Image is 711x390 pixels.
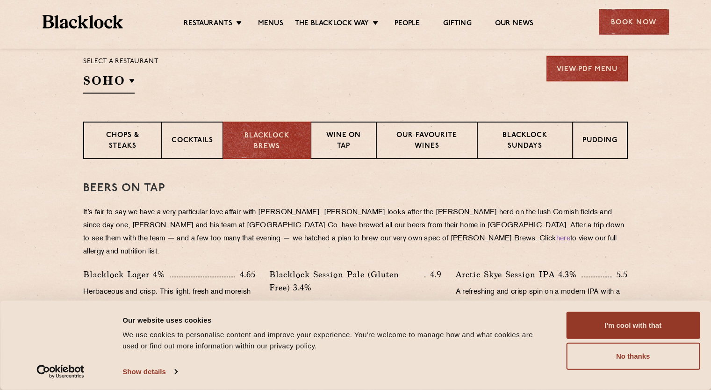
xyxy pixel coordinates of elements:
[43,15,123,29] img: BL_Textured_Logo-footer-cropped.svg
[235,268,255,281] p: 4.65
[184,19,232,29] a: Restaurants
[83,286,255,312] p: Herbaceous and crisp. This light, fresh and moreish lager is just as good with food as it is with...
[487,130,563,152] p: Blacklock Sundays
[83,72,135,94] h2: SOHO
[566,343,700,370] button: No thanks
[83,206,628,259] p: It’s fair to say we have a very particular love affair with [PERSON_NAME]. [PERSON_NAME] looks af...
[172,136,213,147] p: Cocktails
[83,268,170,281] p: Blacklock Lager 4%
[122,314,545,325] div: Our website uses cookies
[546,56,628,81] a: View PDF Menu
[93,130,152,152] p: Chops & Steaks
[83,56,158,68] p: Select a restaurant
[386,130,467,152] p: Our favourite wines
[495,19,534,29] a: Our News
[20,365,101,379] a: Usercentrics Cookiebot - opens in a new window
[258,19,283,29] a: Menus
[443,19,471,29] a: Gifting
[611,268,628,281] p: 5.5
[83,182,628,195] h3: Beers on tap
[599,9,669,35] div: Book Now
[269,268,424,294] p: Blacklock Session Pale (Gluten Free) 3.4%
[556,235,570,242] a: here
[269,299,441,338] p: Smooth & zesty with flavours of tropical mango and citrus. Fruity with a dry finish. A beer that ...
[395,19,420,29] a: People
[295,19,369,29] a: The Blacklock Way
[566,312,700,339] button: I'm cool with that
[233,131,301,152] p: Blacklock Brews
[321,130,366,152] p: Wine on Tap
[456,286,628,312] p: A refreshing and crisp spin on a modern IPA with a slight haze and beautiful hop aroma.
[122,329,545,352] div: We use cookies to personalise content and improve your experience. You're welcome to manage how a...
[122,365,177,379] a: Show details
[582,136,618,147] p: Pudding
[425,268,442,281] p: 4.9
[456,268,582,281] p: Arctic Skye Session IPA 4.3%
